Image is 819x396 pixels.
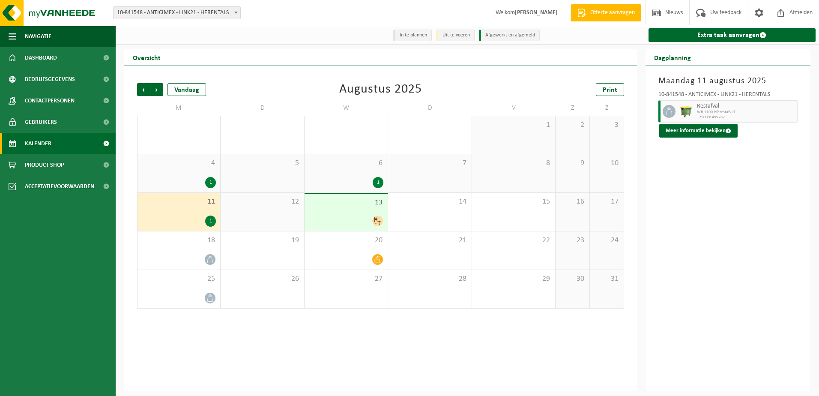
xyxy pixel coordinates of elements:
span: Vorige [137,83,150,96]
li: In te plannen [393,30,432,41]
td: D [221,100,304,116]
td: Z [556,100,590,116]
div: 10-841548 - ANTICIMEX - LINK21 - HERENTALS [658,92,798,100]
span: 3 [594,120,619,130]
span: 29 [476,274,551,284]
a: Print [596,83,624,96]
span: 22 [476,236,551,245]
span: 4 [142,159,216,168]
span: Navigatie [25,26,51,47]
strong: [PERSON_NAME] [515,9,558,16]
span: 17 [594,197,619,207]
span: Gebruikers [25,111,57,133]
h3: Maandag 11 augustus 2025 [658,75,798,87]
span: 25 [142,274,216,284]
span: 20 [309,236,383,245]
span: Dashboard [25,47,57,69]
span: 10-841548 - ANTICIMEX - LINK21 - HERENTALS [113,6,241,19]
span: 28 [392,274,467,284]
span: Print [603,87,617,93]
span: 10-841548 - ANTICIMEX - LINK21 - HERENTALS [114,7,240,19]
span: 14 [392,197,467,207]
span: 19 [225,236,299,245]
span: 5 [225,159,299,168]
li: Uit te voeren [436,30,475,41]
span: Contactpersonen [25,90,75,111]
td: W [305,100,388,116]
span: 27 [309,274,383,284]
span: 10 [594,159,619,168]
span: 24 [594,236,619,245]
span: Bedrijfsgegevens [25,69,75,90]
div: 1 [205,177,216,188]
span: T250001499787 [697,115,795,120]
img: WB-1100-HPE-GN-51 [680,105,693,118]
a: Extra taak aanvragen [649,28,816,42]
span: Restafval [697,103,795,110]
span: 16 [560,197,585,207]
h2: Overzicht [124,49,169,66]
span: 30 [560,274,585,284]
h2: Dagplanning [646,49,699,66]
span: Offerte aanvragen [588,9,637,17]
span: 1 [476,120,551,130]
td: Z [590,100,624,116]
span: 7 [392,159,467,168]
span: 9 [560,159,585,168]
span: WB-1100-HP restafval [697,110,795,115]
span: 2 [560,120,585,130]
li: Afgewerkt en afgemeld [479,30,540,41]
span: 12 [225,197,299,207]
span: 6 [309,159,383,168]
span: 21 [392,236,467,245]
span: Volgende [150,83,163,96]
span: 13 [309,198,383,207]
button: Meer informatie bekijken [659,124,738,138]
span: 8 [476,159,551,168]
span: Kalender [25,133,51,154]
span: 11 [142,197,216,207]
span: 15 [476,197,551,207]
span: 23 [560,236,585,245]
div: Augustus 2025 [339,83,422,96]
span: 26 [225,274,299,284]
span: 18 [142,236,216,245]
a: Offerte aanvragen [571,4,641,21]
td: V [472,100,556,116]
div: 1 [373,177,383,188]
div: Vandaag [167,83,206,96]
td: D [388,100,472,116]
span: Product Shop [25,154,64,176]
div: 1 [205,216,216,227]
span: Acceptatievoorwaarden [25,176,94,197]
td: M [137,100,221,116]
span: 31 [594,274,619,284]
